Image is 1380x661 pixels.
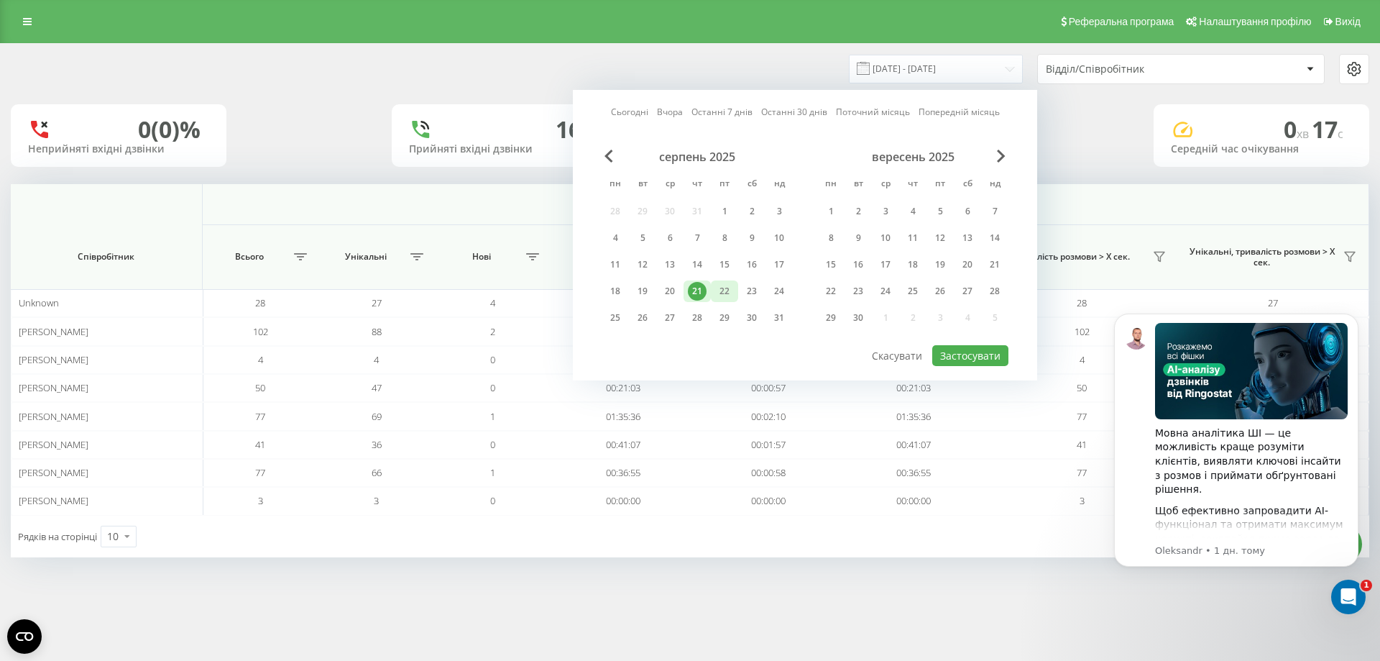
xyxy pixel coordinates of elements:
[19,410,88,423] span: [PERSON_NAME]
[629,281,656,302] div: вт 19 серп 2025 р.
[711,201,738,222] div: пт 1 серп 2025 р.
[872,254,899,275] div: ср 17 вер 2025 р.
[738,201,765,222] div: сб 2 серп 2025 р.
[107,529,119,544] div: 10
[1312,114,1343,145] span: 17
[993,251,1148,263] span: Тривалість розмови > Х сек.
[686,174,708,196] abbr: четвер
[849,255,868,274] div: 16
[822,202,840,221] div: 1
[372,325,382,338] span: 88
[255,296,265,309] span: 28
[929,174,951,196] abbr: п’ятниця
[902,174,924,196] abbr: четвер
[490,438,495,451] span: 0
[822,255,840,274] div: 15
[768,174,790,196] abbr: неділя
[19,325,88,338] span: [PERSON_NAME]
[1080,494,1085,507] span: 3
[258,494,263,507] span: 3
[845,254,872,275] div: вт 16 вер 2025 р.
[255,438,265,451] span: 41
[742,255,761,274] div: 16
[738,281,765,302] div: сб 23 серп 2025 р.
[985,229,1004,247] div: 14
[876,282,895,301] div: 24
[696,487,841,515] td: 00:00:00
[899,254,926,275] div: чт 18 вер 2025 р.
[841,402,986,430] td: 01:35:36
[267,199,1304,210] span: Всі дзвінки
[661,282,679,301] div: 20
[632,174,653,196] abbr: вівторок
[490,353,495,366] span: 0
[1335,16,1361,27] span: Вихід
[931,202,949,221] div: 5
[849,229,868,247] div: 9
[255,466,265,479] span: 77
[765,227,793,249] div: нд 10 серп 2025 р.
[770,255,788,274] div: 17
[657,105,683,119] a: Вчора
[372,296,382,309] span: 27
[985,202,1004,221] div: 7
[770,229,788,247] div: 10
[715,202,734,221] div: 1
[606,229,625,247] div: 4
[633,309,652,327] div: 26
[849,282,868,301] div: 23
[661,309,679,327] div: 27
[656,307,684,329] div: ср 27 серп 2025 р.
[633,255,652,274] div: 12
[490,494,495,507] span: 0
[19,353,88,366] span: [PERSON_NAME]
[841,431,986,459] td: 00:41:07
[741,174,763,196] abbr: субота
[845,307,872,329] div: вт 30 вер 2025 р.
[442,251,523,263] span: Нові
[770,309,788,327] div: 31
[138,116,201,143] div: 0 (0)%
[997,150,1006,163] span: Next Month
[958,282,977,301] div: 27
[926,201,954,222] div: пт 5 вер 2025 р.
[551,289,696,317] td: 00:00:00
[742,229,761,247] div: 9
[19,381,88,394] span: [PERSON_NAME]
[684,281,711,302] div: чт 21 серп 2025 р.
[765,201,793,222] div: нд 3 серп 2025 р.
[820,174,842,196] abbr: понеділок
[611,105,648,119] a: Сьогодні
[409,143,590,155] div: Прийняті вхідні дзвінки
[845,227,872,249] div: вт 9 вер 2025 р.
[985,255,1004,274] div: 21
[765,307,793,329] div: нд 31 серп 2025 р.
[656,227,684,249] div: ср 6 серп 2025 р.
[817,227,845,249] div: пн 8 вер 2025 р.
[1297,126,1312,142] span: хв
[845,281,872,302] div: вт 23 вер 2025 р.
[688,229,707,247] div: 7
[684,254,711,275] div: чт 14 серп 2025 р.
[711,254,738,275] div: пт 15 серп 2025 р.
[836,105,910,119] a: Поточний місяць
[602,227,629,249] div: пн 4 серп 2025 р.
[661,255,679,274] div: 13
[875,174,896,196] abbr: середа
[27,251,185,263] span: Співробітник
[841,459,986,487] td: 00:36:55
[903,229,922,247] div: 11
[872,227,899,249] div: ср 10 вер 2025 р.
[633,229,652,247] div: 5
[1077,466,1087,479] span: 77
[849,202,868,221] div: 2
[817,254,845,275] div: пн 15 вер 2025 р.
[1199,16,1311,27] span: Налаштування профілю
[633,282,652,301] div: 19
[931,282,949,301] div: 26
[715,282,734,301] div: 22
[958,255,977,274] div: 20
